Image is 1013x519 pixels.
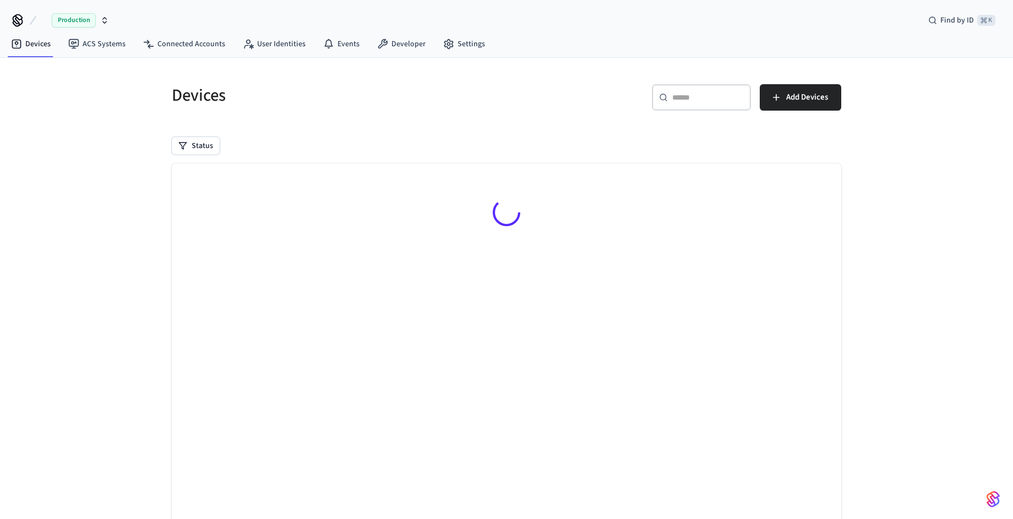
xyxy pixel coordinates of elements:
a: ACS Systems [59,34,134,54]
a: Connected Accounts [134,34,234,54]
a: Settings [434,34,494,54]
a: Events [314,34,368,54]
span: Find by ID [940,15,974,26]
span: ⌘ K [977,15,995,26]
span: Production [52,13,96,28]
a: Devices [2,34,59,54]
h5: Devices [172,84,500,107]
img: SeamLogoGradient.69752ec5.svg [987,490,1000,508]
a: User Identities [234,34,314,54]
span: Add Devices [786,90,828,105]
a: Developer [368,34,434,54]
button: Status [172,137,220,155]
button: Add Devices [760,84,841,111]
div: Find by ID⌘ K [919,10,1004,30]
